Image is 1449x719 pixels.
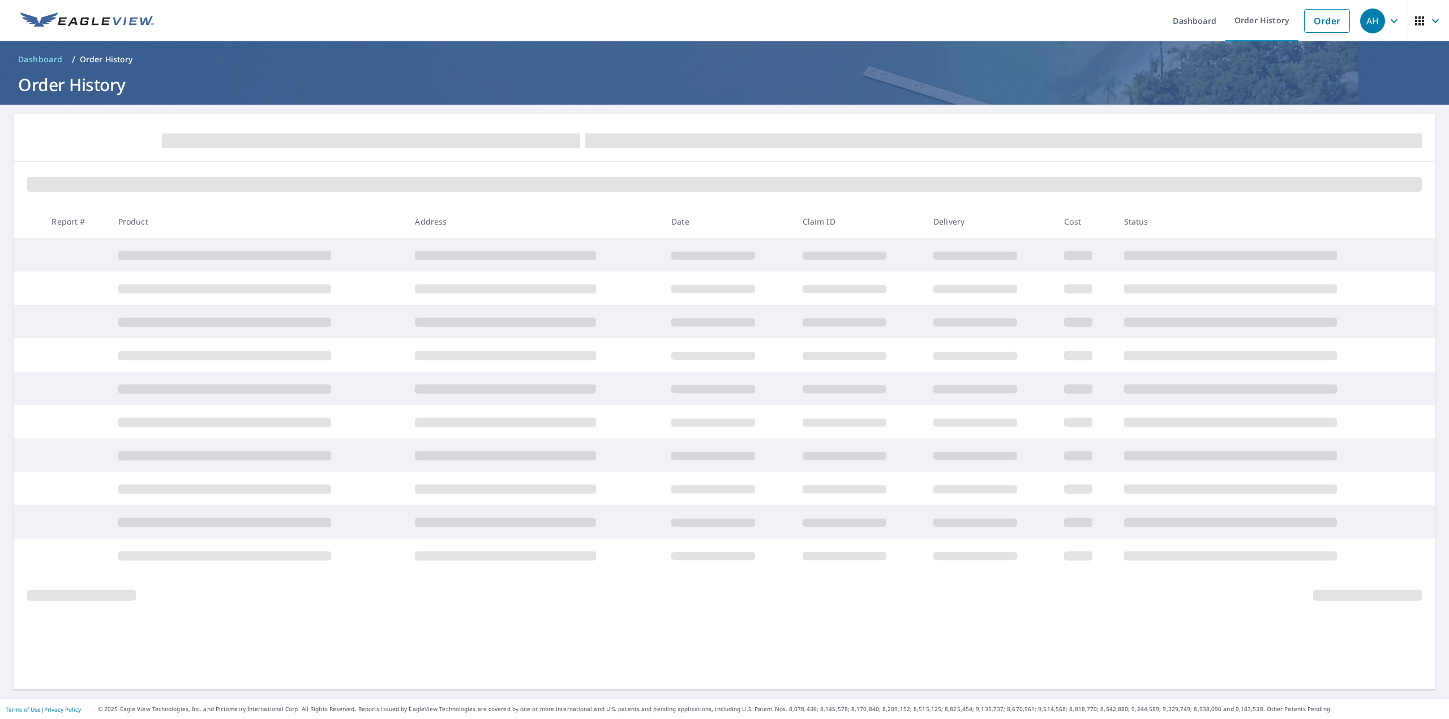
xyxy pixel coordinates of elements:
th: Product [109,205,406,238]
a: Terms of Use [6,705,41,713]
th: Claim ID [794,205,924,238]
th: Report # [42,205,109,238]
a: Dashboard [14,50,67,68]
li: / [72,53,75,66]
th: Cost [1055,205,1114,238]
p: © 2025 Eagle View Technologies, Inc. and Pictometry International Corp. All Rights Reserved. Repo... [98,705,1443,713]
th: Status [1115,205,1412,238]
p: | [6,706,81,713]
span: Dashboard [18,54,63,65]
div: AH [1360,8,1385,33]
a: Order [1304,9,1350,33]
nav: breadcrumb [14,50,1435,68]
th: Delivery [924,205,1055,238]
th: Address [406,205,662,238]
img: EV Logo [20,12,154,29]
th: Date [662,205,793,238]
p: Order History [80,54,133,65]
h1: Order History [14,73,1435,96]
a: Privacy Policy [44,705,81,713]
